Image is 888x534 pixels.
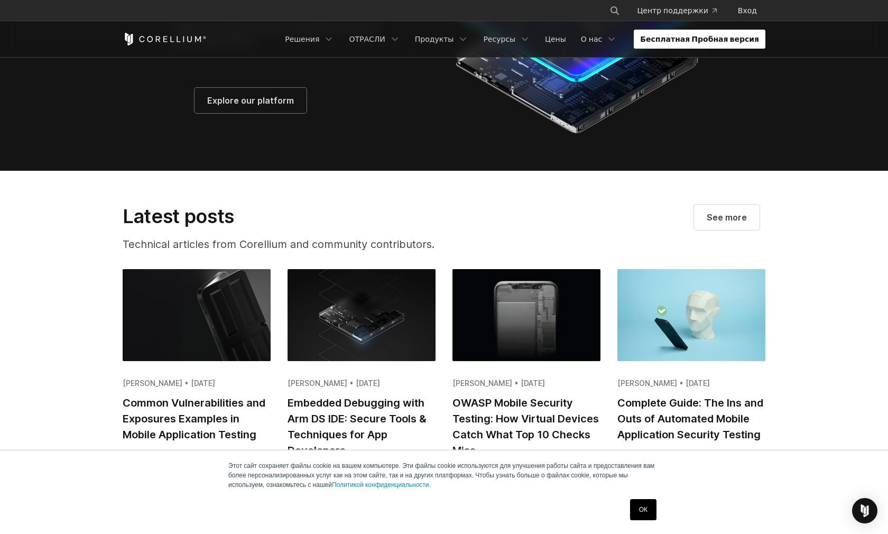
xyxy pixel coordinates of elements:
div: Навигационное меню [279,30,765,49]
a: Ресурсы [477,30,536,49]
a: Complete Guide: The Ins and Outs of Automated Mobile Application Security Testing [PERSON_NAME] •... [617,269,765,523]
a: OWASP Mobile Security Testing: How Virtual Devices Catch What Top 10 Checks Miss [PERSON_NAME] • ... [452,269,600,526]
a: Вход [729,1,765,20]
div: [PERSON_NAME] • [DATE] [452,378,600,389]
h2: OWASP Mobile Security Testing: How Virtual Devices Catch What Top 10 Checks Miss [452,395,600,458]
a: Common Vulnerabilities and Exposures Examples in Mobile Application Testing [PERSON_NAME] • [DATE... [123,269,271,510]
a: Политикой конфиденциальности. [332,481,431,489]
span: Explore our platform [207,94,294,107]
a: Бесплатная Пробная версия [634,30,765,49]
a: Visit our blog [694,205,760,230]
div: Enhance protection with this mobile application security testing guide. Learn how automated appli... [617,447,765,510]
h2: Common Vulnerabilities and Exposures Examples in Mobile Application Testing [123,395,271,443]
a: Explore our platform [195,88,307,113]
a: Центр поддержки [628,1,725,20]
a: ОТРАСЛИ [343,30,406,49]
p: Technical articles from Corellium and community contributors. [123,236,483,252]
div: Explore common vulnerabilities and exposures (CVEs) examples—and how to test them before they lea... [123,447,271,498]
div: [PERSON_NAME] • [DATE] [617,378,765,389]
div: Откройте Интерком-Мессенджер [852,498,877,523]
a: Решения [279,30,340,49]
img: Common Vulnerabilities and Exposures Examples in Mobile Application Testing [123,269,271,361]
img: Complete Guide: The Ins and Outs of Automated Mobile Application Security Testing [617,269,765,361]
h2: Embedded Debugging with Arm DS IDE: Secure Tools & Techniques for App Developers [288,395,436,458]
img: Embedded Debugging with Arm DS IDE: Secure Tools & Techniques for App Developers [288,269,436,361]
span: See more [707,211,747,224]
h2: Latest posts [123,205,483,228]
div: Навигационное меню [597,1,765,20]
a: Дом Кореллиума [123,33,207,45]
a: ОК [630,499,656,520]
div: [PERSON_NAME] • [DATE] [123,378,271,389]
img: OWASP Mobile Security Testing: How Virtual Devices Catch What Top 10 Checks Miss [452,269,600,361]
a: Цены [539,30,572,49]
p: Этот сайт сохраняет файлы cookie на вашем компьютере. Эти файлы cookie используются для улучшения... [228,461,660,490]
div: [PERSON_NAME] • [DATE] [288,378,436,389]
button: Поиск [605,1,624,20]
h2: Complete Guide: The Ins and Outs of Automated Mobile Application Security Testing [617,395,765,443]
a: О нас [575,30,623,49]
a: Продукты [409,30,475,49]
